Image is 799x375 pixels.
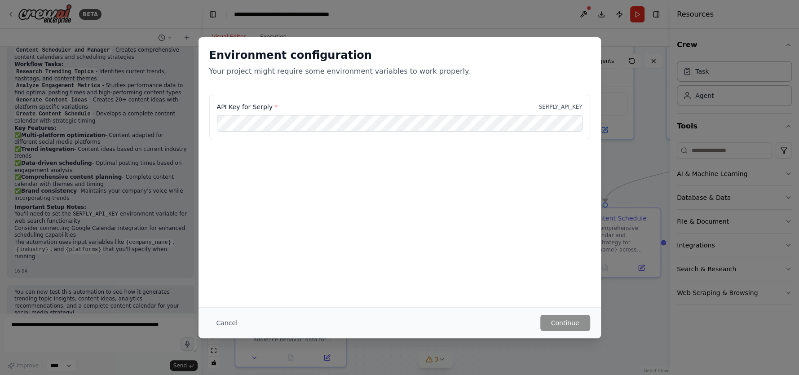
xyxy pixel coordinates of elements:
button: Continue [540,315,590,331]
p: Your project might require some environment variables to work properly. [209,66,590,77]
button: Cancel [209,315,245,331]
label: API Key for Serply [217,102,278,111]
h2: Environment configuration [209,48,590,62]
p: SERPLY_API_KEY [539,103,583,110]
